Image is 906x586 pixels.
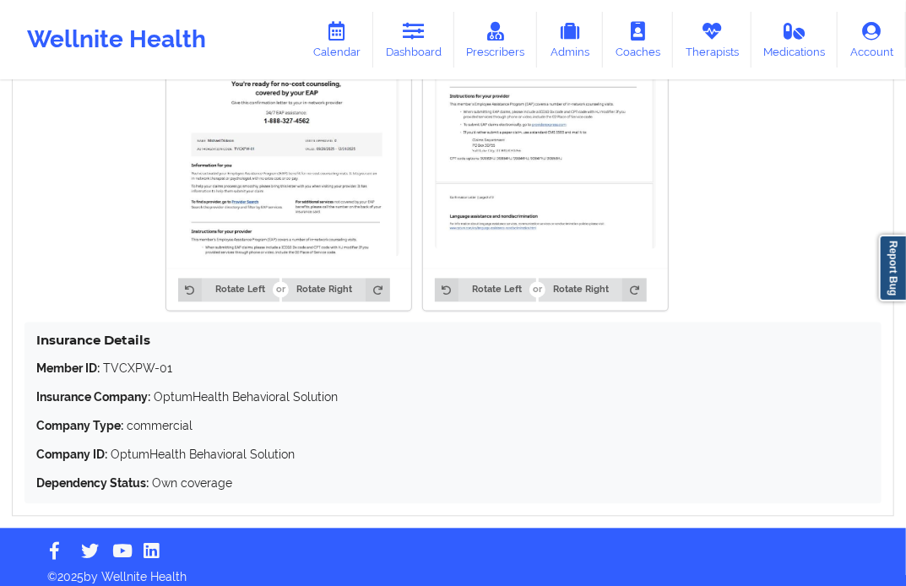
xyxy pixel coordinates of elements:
strong: Insurance Company: [36,391,150,404]
p: © 2025 by Wellnite Health [35,557,871,586]
button: Rotate Left [435,279,536,302]
strong: Company ID: [36,448,107,462]
a: Report Bug [879,235,906,301]
img: Michael Dickson [178,55,399,257]
a: Prescribers [454,12,538,68]
a: Dashboard [373,12,454,68]
p: OptumHealth Behavioral Solution [36,447,870,464]
a: Medications [751,12,838,68]
p: Own coverage [36,475,870,492]
h4: Insurance Details [36,333,870,349]
a: Account [838,12,906,68]
p: OptumHealth Behavioral Solution [36,389,870,406]
a: Admins [537,12,603,68]
button: Rotate Left [178,279,279,302]
strong: Company Type: [36,420,123,433]
p: commercial [36,418,870,435]
p: TVCXPW-01 [36,361,870,377]
img: Michael Dickson [435,55,656,249]
strong: Dependency Status: [36,477,149,491]
a: Calendar [301,12,373,68]
a: Coaches [603,12,673,68]
button: Rotate Right [539,279,646,302]
strong: Member ID: [36,362,100,376]
button: Rotate Right [282,279,389,302]
a: Therapists [673,12,751,68]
